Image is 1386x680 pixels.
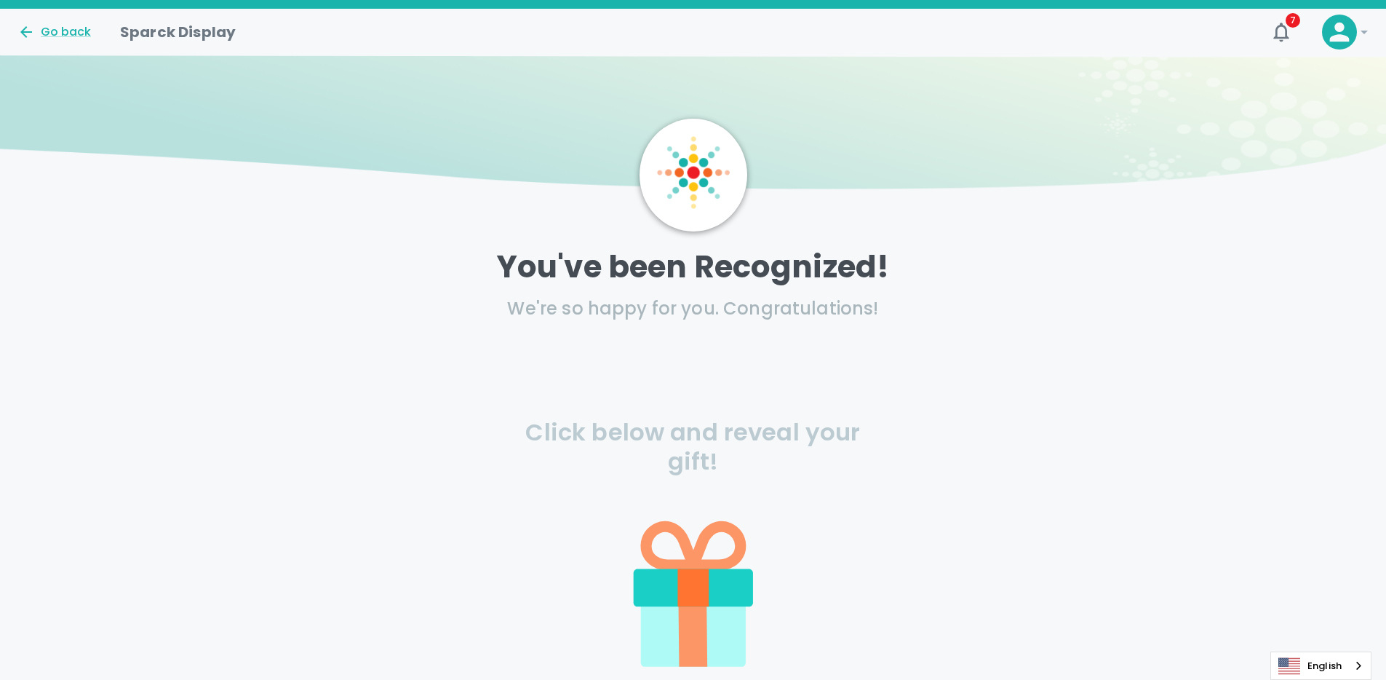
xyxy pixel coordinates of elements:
span: 7 [1286,13,1300,28]
div: Language [1270,652,1371,680]
a: English [1271,652,1371,679]
button: Go back [17,23,91,41]
button: 7 [1264,15,1299,50]
h1: Sparck Display [120,20,236,44]
img: Sparck logo [657,136,730,209]
aside: Language selected: English [1270,652,1371,680]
